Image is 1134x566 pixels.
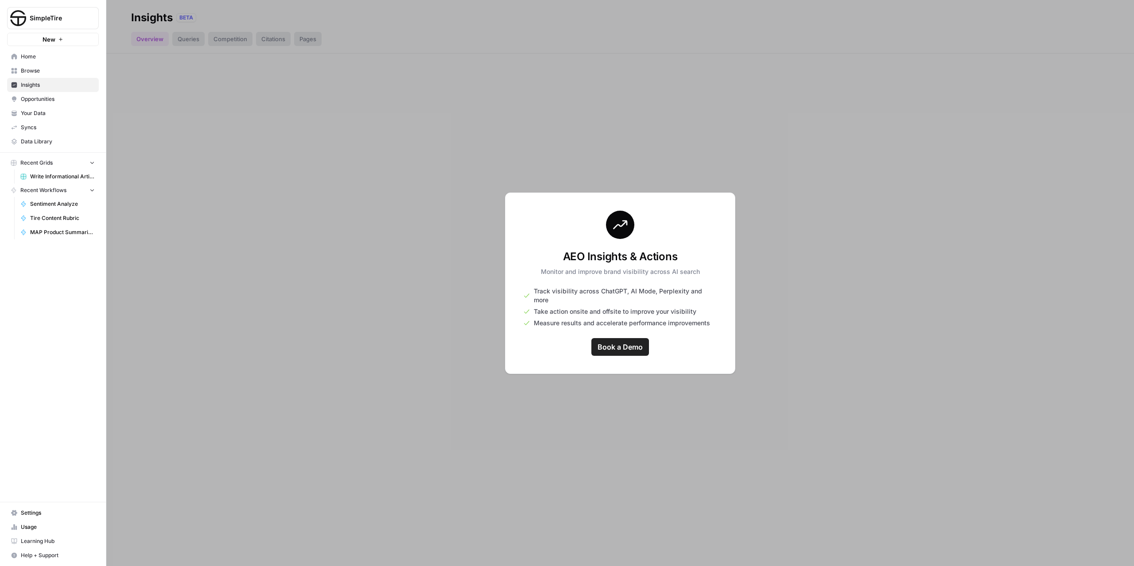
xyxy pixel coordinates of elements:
a: Data Library [7,135,99,149]
span: Syncs [21,123,95,131]
span: Tire Content Rubric [30,214,95,222]
button: Recent Workflows [7,184,99,197]
a: Browse [7,64,99,78]
a: Home [7,50,99,64]
span: MAP Product Summarization [30,228,95,236]
a: Settings [7,506,99,520]
span: Book a Demo [598,342,643,352]
h3: AEO Insights & Actions [541,250,700,264]
button: Help + Support [7,548,99,562]
span: Insights [21,81,95,89]
span: Sentiment Analyze [30,200,95,208]
span: Recent Grids [20,159,53,167]
button: New [7,33,99,46]
a: Insights [7,78,99,92]
a: Opportunities [7,92,99,106]
span: Measure results and accelerate performance improvements [534,319,710,327]
span: Help + Support [21,551,95,559]
span: Your Data [21,109,95,117]
span: Usage [21,523,95,531]
a: Syncs [7,120,99,135]
a: Usage [7,520,99,534]
a: MAP Product Summarization [16,225,99,239]
a: Your Data [7,106,99,120]
span: Home [21,53,95,61]
button: Recent Grids [7,156,99,169]
a: Write Informational Articles [DATE] [16,169,99,184]
span: Learning Hub [21,537,95,545]
span: Recent Workflows [20,186,66,194]
a: Tire Content Rubric [16,211,99,225]
span: Opportunities [21,95,95,103]
span: New [43,35,55,44]
span: Take action onsite and offsite to improve your visibility [534,307,696,316]
p: Monitor and improve brand visibility across AI search [541,267,700,276]
a: Book a Demo [591,338,649,356]
span: Data Library [21,138,95,146]
button: Workspace: SimpleTire [7,7,99,29]
img: SimpleTire Logo [10,10,26,26]
span: Browse [21,67,95,75]
span: Settings [21,509,95,517]
span: SimpleTire [30,14,83,23]
a: Learning Hub [7,534,99,548]
a: Sentiment Analyze [16,197,99,211]
span: Track visibility across ChatGPT, AI Mode, Perplexity and more [534,287,717,304]
span: Write Informational Articles [DATE] [30,173,95,181]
